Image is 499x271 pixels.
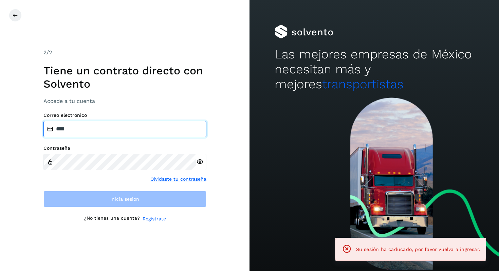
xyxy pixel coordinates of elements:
div: /2 [43,49,206,57]
label: Correo electrónico [43,112,206,118]
span: transportistas [322,77,404,91]
p: ¿No tienes una cuenta? [84,215,140,222]
label: Contraseña [43,145,206,151]
h1: Tiene un contrato directo con Solvento [43,64,206,90]
span: Su sesión ha caducado, por favor vuelva a ingresar. [356,247,480,252]
h3: Accede a tu cuenta [43,98,206,104]
h2: Las mejores empresas de México necesitan más y mejores [275,47,474,92]
a: Olvidaste tu contraseña [150,176,206,183]
a: Regístrate [143,215,166,222]
button: Inicia sesión [43,191,206,207]
span: Inicia sesión [110,197,139,201]
span: 2 [43,49,47,56]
